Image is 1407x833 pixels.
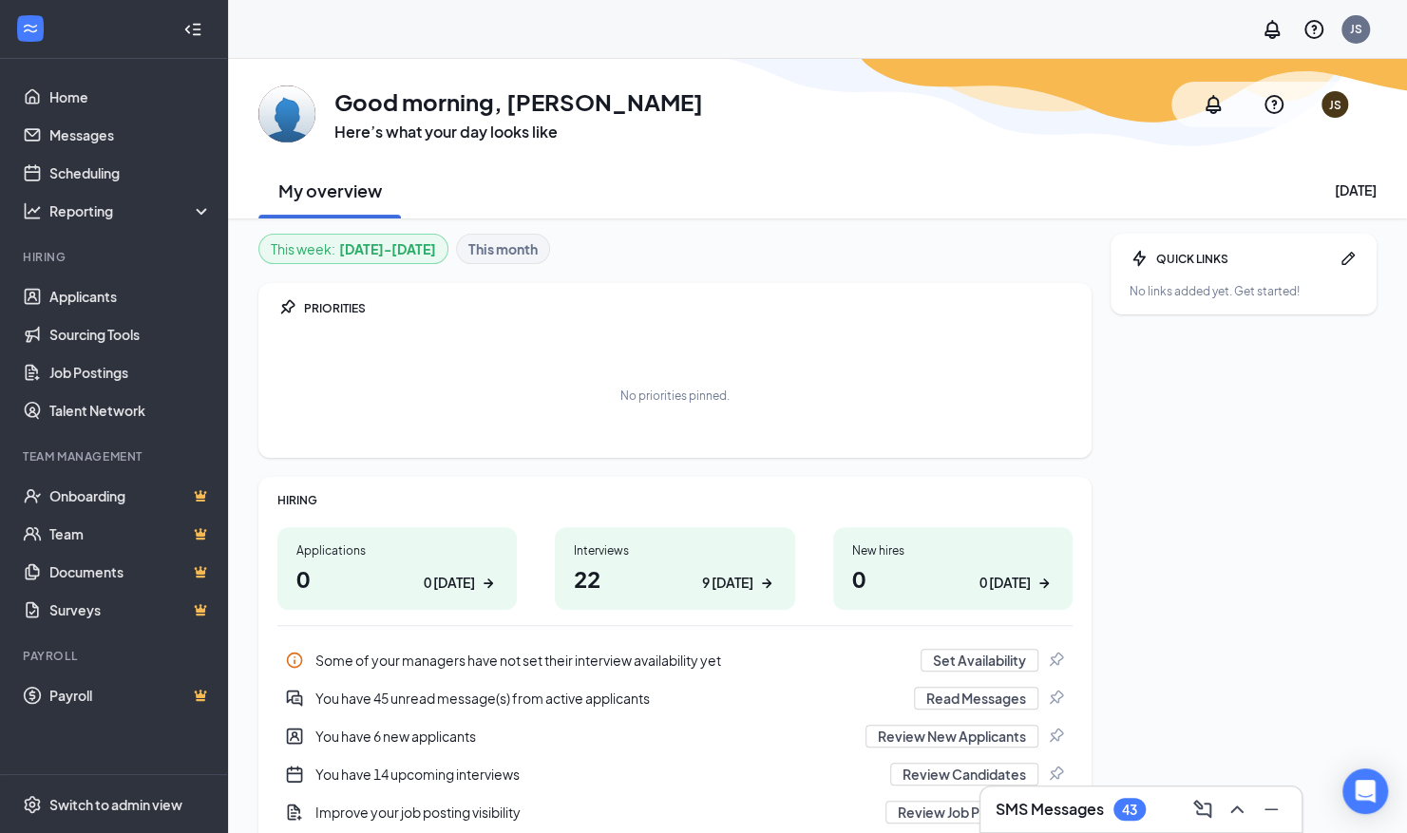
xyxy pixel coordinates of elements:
a: Messages [49,116,212,154]
div: This week : [271,238,436,259]
div: Payroll [23,648,208,664]
div: 0 [DATE] [424,573,475,593]
div: Applications [296,542,498,558]
a: PayrollCrown [49,676,212,714]
svg: QuestionInfo [1302,18,1325,41]
svg: Pin [1046,651,1065,670]
a: CalendarNewYou have 14 upcoming interviewsReview CandidatesPin [277,755,1073,793]
a: Home [49,78,212,116]
button: Review New Applicants [865,725,1038,748]
svg: Collapse [183,20,202,39]
a: OnboardingCrown [49,477,212,515]
h1: 22 [574,562,775,595]
svg: ArrowRight [1035,574,1054,593]
svg: Pen [1339,249,1358,268]
div: Some of your managers have not set their interview availability yet [277,641,1073,679]
svg: DoubleChatActive [285,689,304,708]
svg: DocumentAdd [285,803,304,822]
svg: UserEntity [285,727,304,746]
a: Job Postings [49,353,212,391]
button: Review Candidates [890,763,1038,786]
div: Switch to admin view [49,795,182,814]
div: 0 [DATE] [979,573,1031,593]
button: Set Availability [921,649,1038,672]
div: Reporting [49,201,213,220]
div: JS [1350,21,1362,37]
h1: 0 [852,562,1054,595]
div: Some of your managers have not set their interview availability yet [315,651,909,670]
div: Interviews [574,542,775,558]
a: New hires00 [DATE]ArrowRight [833,527,1073,610]
a: DocumentAddImprove your job posting visibilityReview Job PostingsPin [277,793,1073,831]
a: SurveysCrown [49,591,212,629]
svg: ChevronUp [1226,798,1248,821]
h1: 0 [296,562,498,595]
svg: WorkstreamLogo [21,19,40,38]
button: Minimize [1256,794,1286,824]
a: DoubleChatActiveYou have 45 unread message(s) from active applicantsRead MessagesPin [277,679,1073,717]
div: Hiring [23,249,208,265]
h3: SMS Messages [996,799,1104,820]
svg: Minimize [1260,798,1283,821]
a: Sourcing Tools [49,315,212,353]
svg: Pin [1046,765,1065,784]
svg: QuestionInfo [1263,93,1285,116]
img: Jesse Scahnilec [258,85,315,142]
svg: Pin [1046,689,1065,708]
h1: Good morning, [PERSON_NAME] [334,85,703,118]
svg: Bolt [1130,249,1149,268]
div: You have 14 upcoming interviews [277,755,1073,793]
div: You have 6 new applicants [315,727,854,746]
div: PRIORITIES [304,300,1073,316]
svg: Notifications [1261,18,1283,41]
h3: Here’s what your day looks like [334,122,703,142]
div: JS [1329,97,1341,113]
button: ComposeMessage [1188,794,1218,824]
div: Improve your job posting visibility [315,803,874,822]
svg: Pin [277,298,296,317]
svg: ArrowRight [757,574,776,593]
svg: Analysis [23,201,42,220]
a: UserEntityYou have 6 new applicantsReview New ApplicantsPin [277,717,1073,755]
button: Read Messages [914,687,1038,710]
b: [DATE] - [DATE] [339,238,436,259]
div: 9 [DATE] [702,573,753,593]
div: You have 14 upcoming interviews [315,765,879,784]
a: InfoSome of your managers have not set their interview availability yetSet AvailabilityPin [277,641,1073,679]
b: This month [468,238,538,259]
a: Scheduling [49,154,212,192]
div: QUICK LINKS [1156,251,1331,267]
div: New hires [852,542,1054,558]
svg: Notifications [1202,93,1225,116]
svg: Pin [1046,727,1065,746]
a: TeamCrown [49,515,212,553]
div: Improve your job posting visibility [277,793,1073,831]
div: You have 45 unread message(s) from active applicants [277,679,1073,717]
svg: ArrowRight [479,574,498,593]
svg: Info [285,651,304,670]
button: ChevronUp [1222,794,1252,824]
div: Open Intercom Messenger [1342,768,1388,814]
a: Applications00 [DATE]ArrowRight [277,527,517,610]
a: DocumentsCrown [49,553,212,591]
svg: CalendarNew [285,765,304,784]
div: No links added yet. Get started! [1130,283,1358,299]
button: Review Job Postings [885,801,1038,824]
div: 43 [1122,802,1137,818]
div: You have 45 unread message(s) from active applicants [315,689,903,708]
h2: My overview [278,179,382,202]
a: Talent Network [49,391,212,429]
div: You have 6 new applicants [277,717,1073,755]
div: Team Management [23,448,208,464]
svg: ComposeMessage [1191,798,1214,821]
div: HIRING [277,492,1073,508]
svg: Settings [23,795,42,814]
div: [DATE] [1335,180,1377,199]
div: No priorities pinned. [620,388,730,404]
a: Applicants [49,277,212,315]
a: Interviews229 [DATE]ArrowRight [555,527,794,610]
